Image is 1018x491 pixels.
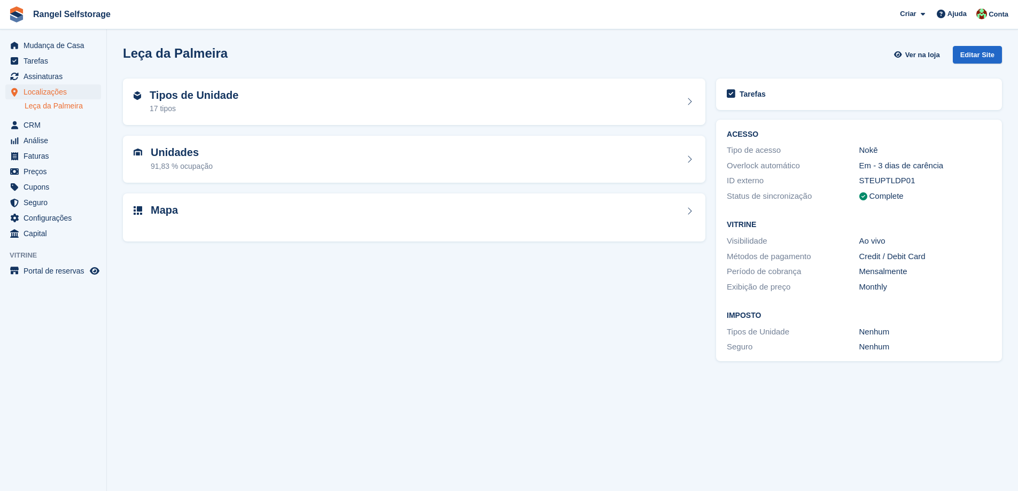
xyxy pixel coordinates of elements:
[727,221,991,229] h2: Vitrine
[150,89,238,102] h2: Tipos de Unidade
[9,6,25,22] img: stora-icon-8386f47178a22dfd0bd8f6a31ec36ba5ce8667c1dd55bd0f319d3a0aa187defe.svg
[24,164,88,179] span: Preços
[727,326,859,338] div: Tipos de Unidade
[24,226,88,241] span: Capital
[5,133,101,148] a: menu
[727,130,991,139] h2: ACESSO
[859,144,991,157] div: Nokē
[24,149,88,163] span: Faturas
[989,9,1008,20] span: Conta
[859,235,991,247] div: Ao vivo
[24,38,88,53] span: Mudança de Casa
[5,69,101,84] a: menu
[859,175,991,187] div: STEUPTLDP01
[5,38,101,53] a: menu
[892,46,944,64] a: Ver na loja
[727,266,859,278] div: Período de cobrança
[5,211,101,225] a: menu
[123,193,705,242] a: Mapa
[727,281,859,293] div: Exibição de preço
[24,118,88,133] span: CRM
[727,311,991,320] h2: Imposto
[859,326,991,338] div: Nenhum
[859,251,991,263] div: Credit / Debit Card
[150,103,238,114] div: 17 tipos
[5,84,101,99] a: menu
[123,136,705,183] a: Unidades 91,83 % ocupação
[123,46,228,60] h2: Leça da Palmeira
[24,69,88,84] span: Assinaturas
[976,9,987,19] img: Fernando Ferreira
[5,53,101,68] a: menu
[123,79,705,126] a: Tipos de Unidade 17 tipos
[24,195,88,210] span: Seguro
[134,91,141,100] img: unit-type-icn-2b2737a686de81e16bb02015468b77c625bbabd49415b5ef34ead5e3b44a266d.svg
[5,180,101,194] a: menu
[5,118,101,133] a: menu
[88,264,101,277] a: Loja de pré-visualização
[859,281,991,293] div: Monthly
[900,9,916,19] span: Criar
[24,53,88,68] span: Tarefas
[24,84,88,99] span: Localizações
[151,204,178,216] h2: Mapa
[727,190,859,202] div: Status de sincronização
[727,160,859,172] div: Overlock automático
[953,46,1002,64] div: Editar Site
[727,251,859,263] div: Métodos de pagamento
[10,250,106,261] span: Vitrine
[859,160,991,172] div: Em - 3 dias de carência
[24,211,88,225] span: Configurações
[24,180,88,194] span: Cupons
[5,195,101,210] a: menu
[25,101,101,111] a: Leça da Palmeira
[151,161,213,172] div: 91,83 % ocupação
[727,235,859,247] div: Visibilidade
[727,175,859,187] div: ID externo
[24,133,88,148] span: Análise
[5,263,101,278] a: menu
[24,263,88,278] span: Portal de reservas
[5,149,101,163] a: menu
[151,146,213,159] h2: Unidades
[947,9,967,19] span: Ajuda
[29,5,115,23] a: Rangel Selfstorage
[5,164,101,179] a: menu
[727,144,859,157] div: Tipo de acesso
[134,206,142,215] img: map-icn-33ee37083ee616e46c38cad1a60f524a97daa1e2b2c8c0bc3eb3415660979fc1.svg
[859,341,991,353] div: Nenhum
[5,226,101,241] a: menu
[727,341,859,353] div: Seguro
[953,46,1002,68] a: Editar Site
[740,89,766,99] h2: Tarefas
[859,266,991,278] div: Mensalmente
[134,149,142,156] img: unit-icn-7be61d7bf1b0ce9d3e12c5938cc71ed9869f7b940bace4675aadf7bd6d80202e.svg
[869,190,904,202] div: Complete
[905,50,940,60] span: Ver na loja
